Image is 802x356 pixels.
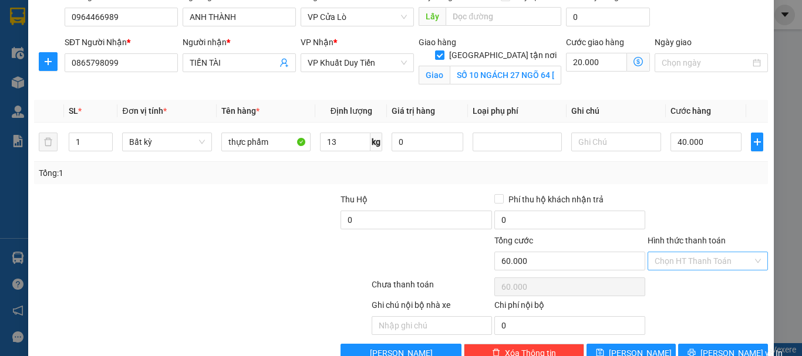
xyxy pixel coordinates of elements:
span: Tên hàng [221,106,260,116]
img: logo.jpg [15,15,73,73]
input: VD: Bàn, Ghế [221,133,311,151]
input: Ngày giao [662,56,750,69]
span: Giá trị hàng [392,106,435,116]
label: Hình thức thanh toán [648,236,726,245]
span: Giao [419,66,450,84]
span: Tổng cước [494,236,533,245]
th: Loại phụ phí [468,100,567,123]
div: Chi phí nội bộ [494,299,645,316]
span: dollar-circle [633,57,643,66]
span: plus [752,137,763,147]
span: Lấy [419,7,446,26]
div: Tổng: 1 [39,167,311,179]
b: GỬI : VP Cửa Lò [15,85,130,104]
span: VP Nhận [301,38,333,47]
span: Phí thu hộ khách nhận trả [504,193,608,206]
th: Ghi chú [567,100,665,123]
span: Bất kỳ [129,133,204,151]
span: plus [39,57,57,66]
div: Người nhận [183,36,296,49]
input: 0 [392,133,463,151]
button: plus [39,52,58,71]
input: Dọc đường [446,7,561,26]
button: plus [751,133,763,151]
input: Cước giao hàng [566,53,627,72]
input: Giao tận nơi [450,66,561,84]
div: Chưa thanh toán [370,278,493,299]
span: Định lượng [331,106,372,116]
span: Giao hàng [419,38,456,47]
span: Đơn vị tính [122,106,166,116]
span: [GEOGRAPHIC_DATA] tận nơi [444,49,561,62]
input: Ghi Chú [571,133,661,151]
input: Cước lấy hàng [566,8,650,26]
span: user-add [279,58,289,67]
input: Nhập ghi chú [372,316,492,335]
li: [PERSON_NAME], [PERSON_NAME] [110,29,491,43]
li: Hotline: 02386655777, 02462925925, 0944789456 [110,43,491,58]
span: kg [370,133,382,151]
label: Cước giao hàng [566,38,624,47]
span: SL [69,106,78,116]
span: VP Cửa Lò [308,8,407,26]
span: Thu Hộ [341,195,368,204]
button: delete [39,133,58,151]
div: SĐT Người Nhận [65,36,178,49]
span: VP Khuất Duy Tiến [308,54,407,72]
label: Ngày giao [655,38,692,47]
span: Cước hàng [670,106,711,116]
div: Ghi chú nội bộ nhà xe [372,299,492,316]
